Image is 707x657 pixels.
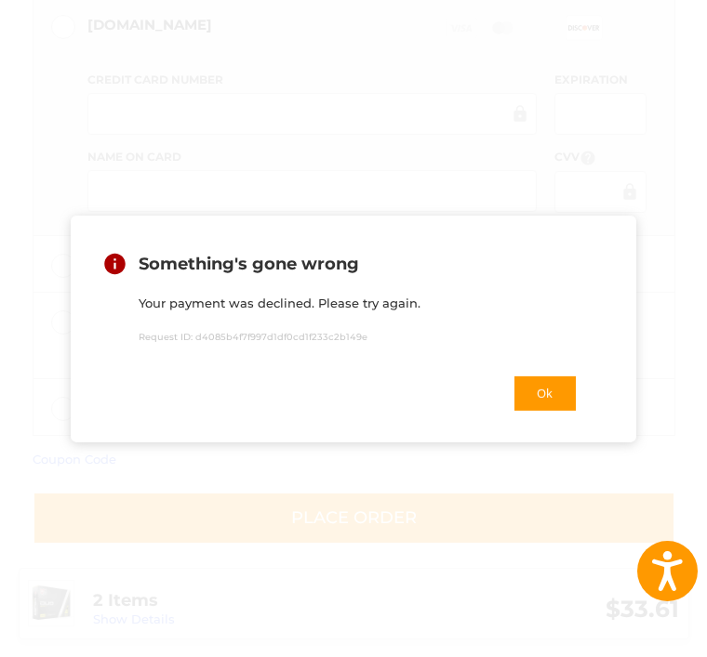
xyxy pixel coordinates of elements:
span: Request ID: [139,332,193,342]
span: d4085b4f7f997d1df0cd1f233c2b149e [195,332,367,342]
p: Your payment was declined. Please try again. [139,295,578,313]
iframe: Google Customer Reviews [554,607,707,657]
button: Ok [513,374,578,413]
span: Something's gone wrong [139,254,359,274]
